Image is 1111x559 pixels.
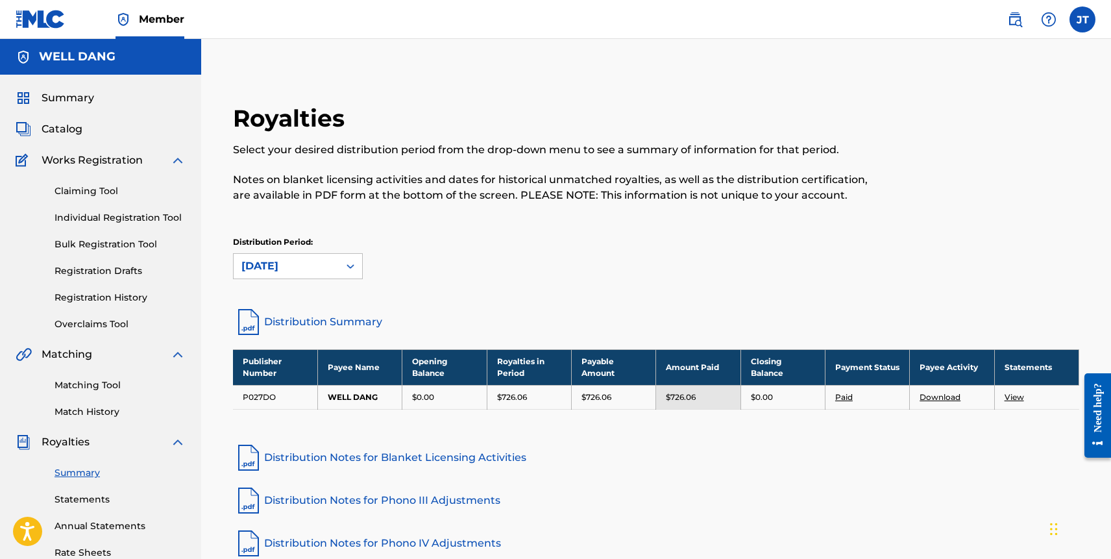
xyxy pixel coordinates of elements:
a: Claiming Tool [55,184,186,198]
a: Distribution Notes for Phono IV Adjustments [233,528,1079,559]
span: Catalog [42,121,82,137]
a: Distribution Notes for Phono III Adjustments [233,485,1079,516]
iframe: Resource Center [1075,363,1111,467]
a: Distribution Summary [233,306,1079,338]
p: $726.06 [581,391,611,403]
a: Registration History [55,291,186,304]
img: Royalties [16,434,31,450]
span: Matching [42,347,92,362]
span: Works Registration [42,153,143,168]
div: Help [1036,6,1062,32]
img: Accounts [16,49,31,65]
th: Payment Status [825,349,909,385]
span: Member [139,12,184,27]
img: pdf [233,528,264,559]
img: expand [170,347,186,362]
h2: Royalties [233,104,351,133]
img: expand [170,153,186,168]
a: Overclaims Tool [55,317,186,331]
a: Annual Statements [55,519,186,533]
th: Payable Amount [571,349,655,385]
img: Summary [16,90,31,106]
a: Matching Tool [55,379,186,392]
a: Bulk Registration Tool [55,238,186,251]
th: Amount Paid [656,349,740,385]
a: Download [920,392,960,402]
p: $0.00 [412,391,434,403]
td: WELL DANG [317,385,402,409]
img: search [1007,12,1023,27]
p: $0.00 [751,391,773,403]
th: Closing Balance [740,349,825,385]
p: Notes on blanket licensing activities and dates for historical unmatched royalties, as well as th... [233,172,885,203]
img: pdf [233,442,264,473]
a: Registration Drafts [55,264,186,278]
img: pdf [233,485,264,516]
div: User Menu [1069,6,1095,32]
div: Drag [1050,510,1058,549]
th: Payee Activity [910,349,994,385]
a: CatalogCatalog [16,121,82,137]
a: Match History [55,405,186,419]
a: SummarySummary [16,90,94,106]
th: Royalties in Period [487,349,571,385]
img: Top Rightsholder [116,12,131,27]
span: Summary [42,90,94,106]
a: View [1005,392,1024,402]
a: Statements [55,493,186,506]
img: Matching [16,347,32,362]
img: Catalog [16,121,31,137]
img: distribution-summary-pdf [233,306,264,338]
p: Distribution Period: [233,236,363,248]
a: Individual Registration Tool [55,211,186,225]
img: Works Registration [16,153,32,168]
a: Paid [835,392,853,402]
th: Payee Name [317,349,402,385]
div: [DATE] [241,258,331,274]
p: Select your desired distribution period from the drop-down menu to see a summary of information f... [233,142,885,158]
a: Summary [55,466,186,480]
h5: WELL DANG [39,49,116,64]
img: MLC Logo [16,10,66,29]
th: Statements [994,349,1079,385]
a: Public Search [1002,6,1028,32]
img: help [1041,12,1056,27]
span: Royalties [42,434,90,450]
td: P027DO [233,385,317,409]
iframe: Chat Widget [1046,497,1111,559]
p: $726.06 [497,391,527,403]
th: Opening Balance [402,349,487,385]
img: expand [170,434,186,450]
a: Distribution Notes for Blanket Licensing Activities [233,442,1079,473]
th: Publisher Number [233,349,317,385]
p: $726.06 [666,391,696,403]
